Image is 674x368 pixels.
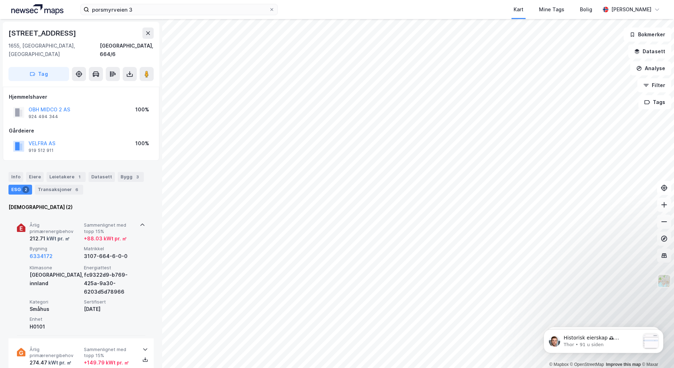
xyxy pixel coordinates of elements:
span: Energiattest [84,265,135,271]
div: [DEMOGRAPHIC_DATA] (2) [8,203,154,211]
div: Bolig [580,5,592,14]
span: Enhet [30,316,81,322]
iframe: Intercom notifications melding [533,315,674,364]
div: Datasett [88,172,115,182]
button: Filter [637,78,671,92]
button: Analyse [630,61,671,75]
div: 274.47 [30,358,72,367]
span: Sammenlignet med topp 15% [84,346,135,359]
div: 2 [22,186,29,193]
div: 3107-664-6-0-0 [84,252,135,260]
div: [STREET_ADDRESS] [8,27,78,39]
span: Årlig primærenergibehov [30,346,81,359]
button: Datasett [628,44,671,59]
div: [GEOGRAPHIC_DATA], innland [30,271,81,288]
div: kWt pr. ㎡ [47,358,72,367]
div: [GEOGRAPHIC_DATA], 664/6 [100,42,154,59]
button: Tags [638,95,671,109]
button: Tag [8,67,69,81]
div: Småhus [30,305,81,313]
div: fc9322d9-b769-425a-9a30-6203d5d78966 [84,271,135,296]
input: Søk på adresse, matrikkel, gårdeiere, leietakere eller personer [89,4,269,15]
div: [DATE] [84,305,135,313]
span: Sertifisert [84,299,135,305]
div: 1 [76,173,83,180]
div: Bygg [118,172,144,182]
div: 212.71 [30,234,70,243]
img: logo.a4113a55bc3d86da70a041830d287a7e.svg [11,4,63,15]
img: Z [657,274,671,288]
span: Sammenlignet med topp 15% [84,222,135,234]
div: + 88.03 kWt pr. ㎡ [84,234,127,243]
div: 924 494 344 [29,114,58,119]
div: Hjemmelshaver [9,93,153,101]
span: Matrikkel [84,246,135,252]
div: 6 [73,186,80,193]
a: Improve this map [606,362,641,367]
div: Eiere [26,172,44,182]
div: 919 512 911 [29,148,54,153]
div: 1655, [GEOGRAPHIC_DATA], [GEOGRAPHIC_DATA] [8,42,100,59]
a: Mapbox [549,362,569,367]
a: OpenStreetMap [570,362,604,367]
div: kWt pr. ㎡ [45,234,70,243]
div: Gårdeiere [9,127,153,135]
div: + 149.79 kWt pr. ㎡ [84,358,129,367]
button: Bokmerker [624,27,671,42]
div: ESG [8,185,32,195]
div: 100% [135,105,149,114]
div: Leietakere [47,172,86,182]
span: Årlig primærenergibehov [30,222,81,234]
div: [PERSON_NAME] [611,5,651,14]
span: Kategori [30,299,81,305]
button: 6334172 [30,252,53,260]
span: Bygning [30,246,81,252]
div: Mine Tags [539,5,564,14]
div: 3 [134,173,141,180]
span: Klimasone [30,265,81,271]
div: H0101 [30,323,81,331]
div: Info [8,172,23,182]
div: Kart [514,5,523,14]
div: Transaksjoner [35,185,83,195]
div: 100% [135,139,149,148]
